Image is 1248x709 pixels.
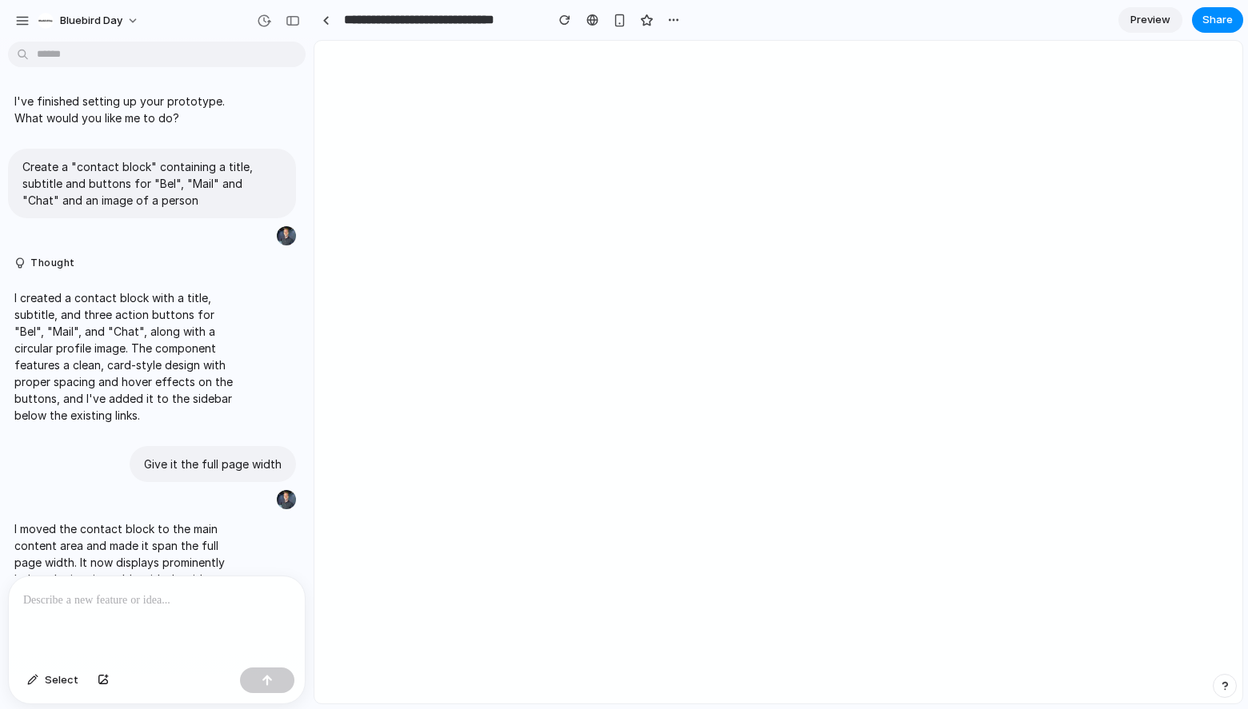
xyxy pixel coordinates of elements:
p: Give it the full page width [144,456,282,472]
button: Select [19,667,86,693]
p: I created a contact block with a title, subtitle, and three action buttons for "Bel", "Mail", and... [14,289,245,424]
span: Preview [1130,12,1170,28]
span: Share [1202,12,1233,28]
p: I moved the contact block to the main content area and made it span the full page width. It now d... [14,520,245,638]
button: Bluebird Day [31,8,147,34]
span: Select [45,672,78,688]
p: I've finished setting up your prototype. What would you like me to do? [14,93,245,126]
a: Preview [1118,7,1182,33]
p: Create a "contact block" containing a title, subtitle and buttons for "Bel", "Mail" and "Chat" an... [22,158,282,209]
span: Bluebird Day [60,13,122,29]
button: Share [1192,7,1243,33]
